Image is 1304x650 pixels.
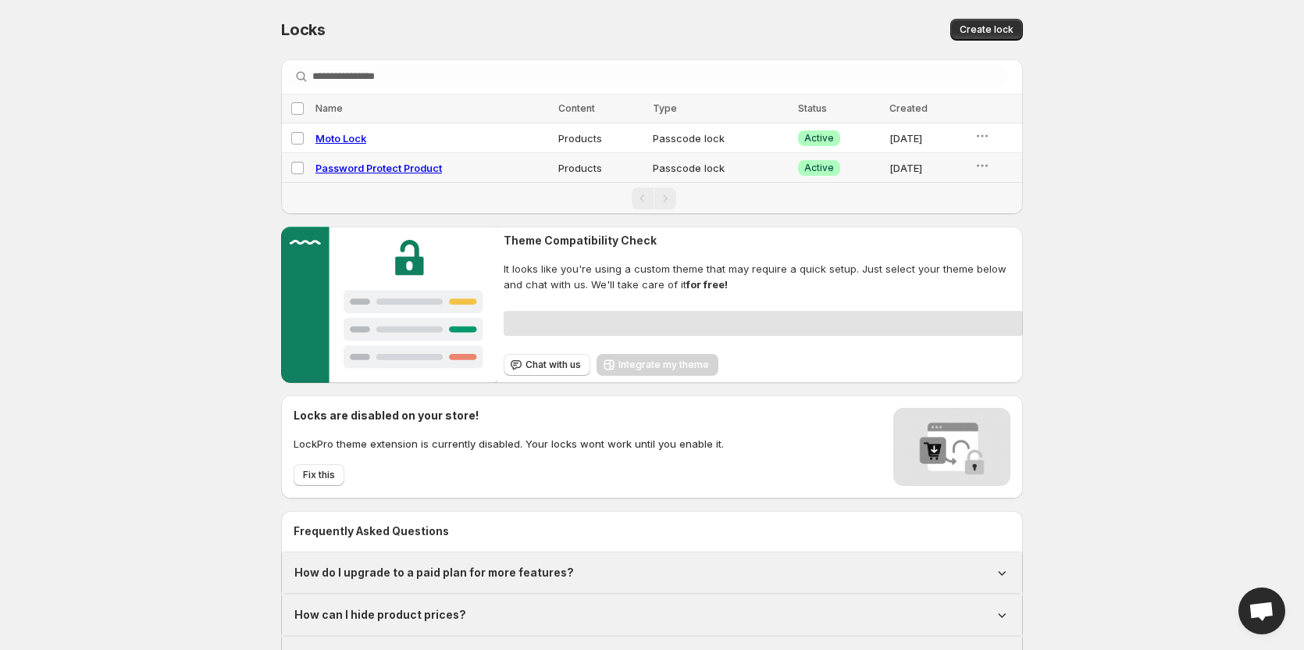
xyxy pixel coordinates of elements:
span: Locks [281,20,326,39]
span: Active [804,132,834,145]
span: Create lock [960,23,1014,36]
h2: Theme Compatibility Check [504,233,1023,248]
span: Active [804,162,834,174]
span: It looks like you're using a custom theme that may require a quick setup. Just select your theme ... [504,261,1023,292]
button: Create lock [950,19,1023,41]
td: [DATE] [885,123,970,153]
span: Created [889,102,928,114]
h2: Frequently Asked Questions [294,523,1010,539]
a: Moto Lock [315,132,366,145]
img: Locks disabled [893,408,1010,486]
td: Passcode lock [648,153,793,183]
a: Password Protect Product [315,162,442,174]
strong: for free! [686,278,728,291]
span: Content [558,102,595,114]
td: Passcode lock [648,123,793,153]
h1: How do I upgrade to a paid plan for more features? [294,565,574,580]
span: Fix this [303,469,335,481]
td: Products [554,123,648,153]
button: Fix this [294,464,344,486]
span: Name [315,102,343,114]
button: Chat with us [504,354,590,376]
span: Type [653,102,677,114]
td: Products [554,153,648,183]
nav: Pagination [281,182,1023,214]
img: Customer support [281,227,497,383]
h1: How can I hide product prices? [294,607,466,623]
td: [DATE] [885,153,970,183]
div: Open chat [1238,587,1285,634]
p: LockPro theme extension is currently disabled. Your locks wont work until you enable it. [294,436,724,452]
h2: Locks are disabled on your store! [294,408,724,423]
span: Status [798,102,827,114]
span: Chat with us [526,359,581,371]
